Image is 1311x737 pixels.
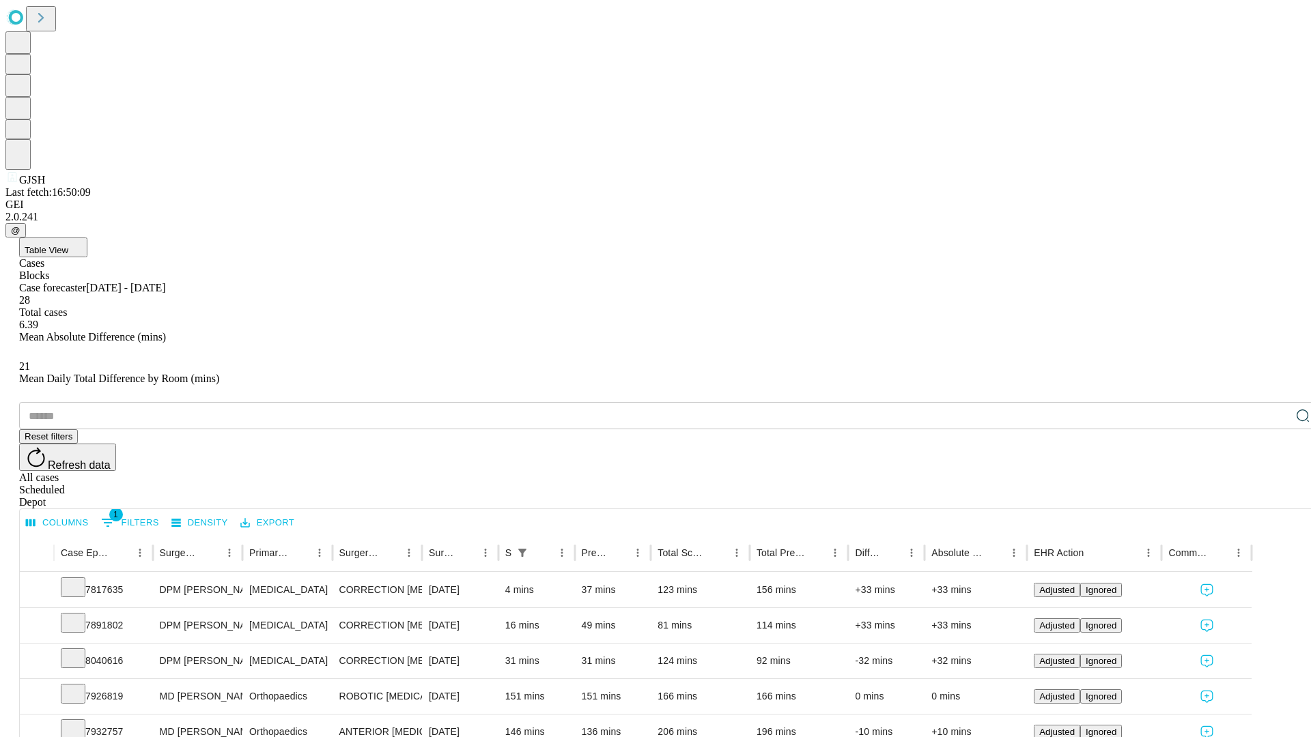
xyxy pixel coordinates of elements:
[61,573,146,607] div: 7817635
[1085,543,1104,562] button: Sort
[658,644,743,678] div: 124 mins
[855,679,918,714] div: 0 mins
[1080,654,1122,668] button: Ignored
[429,608,492,643] div: [DATE]
[708,543,727,562] button: Sort
[931,608,1020,643] div: +33 mins
[160,547,199,558] div: Surgeon Name
[160,644,236,678] div: DPM [PERSON_NAME] [PERSON_NAME]
[505,644,568,678] div: 31 mins
[658,573,743,607] div: 123 mins
[168,512,231,534] button: Density
[19,282,86,293] span: Case forecaster
[1080,583,1122,597] button: Ignored
[658,547,707,558] div: Total Scheduled Duration
[1034,547,1084,558] div: EHR Action
[505,608,568,643] div: 16 mins
[249,547,289,558] div: Primary Service
[1039,620,1075,631] span: Adjusted
[1039,727,1075,737] span: Adjusted
[61,547,110,558] div: Case Epic Id
[98,512,163,534] button: Show filters
[339,547,379,558] div: Surgery Name
[1086,585,1116,595] span: Ignored
[1004,543,1024,562] button: Menu
[130,543,150,562] button: Menu
[339,679,415,714] div: ROBOTIC [MEDICAL_DATA] KNEE TOTAL
[19,237,87,257] button: Table View
[399,543,419,562] button: Menu
[5,199,1306,211] div: GEI
[806,543,826,562] button: Sort
[1210,543,1229,562] button: Sort
[658,679,743,714] div: 166 mins
[5,223,26,237] button: @
[505,679,568,714] div: 151 mins
[27,614,47,638] button: Expand
[1080,618,1122,633] button: Ignored
[552,543,572,562] button: Menu
[855,608,918,643] div: +33 mins
[61,679,146,714] div: 7926819
[220,543,239,562] button: Menu
[160,608,236,643] div: DPM [PERSON_NAME] [PERSON_NAME]
[855,547,882,558] div: Difference
[25,431,72,442] span: Reset filters
[628,543,647,562] button: Menu
[339,644,415,678] div: CORRECTION [MEDICAL_DATA], CHIELECTOMY WITHOUT IMPLANT
[855,573,918,607] div: +33 mins
[429,573,492,607] div: [DATE]
[249,573,325,607] div: [MEDICAL_DATA]
[86,282,165,293] span: [DATE] - [DATE]
[310,543,329,562] button: Menu
[658,608,743,643] div: 81 mins
[582,608,645,643] div: 49 mins
[27,579,47,603] button: Expand
[931,679,1020,714] div: 0 mins
[19,444,116,471] button: Refresh data
[1086,620,1116,631] span: Ignored
[476,543,495,562] button: Menu
[582,679,645,714] div: 151 mins
[1039,656,1075,666] span: Adjusted
[5,211,1306,223] div: 2.0.241
[609,543,628,562] button: Sort
[1034,618,1080,633] button: Adjusted
[1034,689,1080,704] button: Adjusted
[109,508,123,521] span: 1
[160,573,236,607] div: DPM [PERSON_NAME] [PERSON_NAME]
[429,644,492,678] div: [DATE]
[27,685,47,709] button: Expand
[931,644,1020,678] div: +32 mins
[339,608,415,643] div: CORRECTION [MEDICAL_DATA], DISTAL [MEDICAL_DATA] [MEDICAL_DATA]
[339,573,415,607] div: CORRECTION [MEDICAL_DATA]
[19,360,30,372] span: 21
[513,543,532,562] button: Show filters
[757,679,842,714] div: 166 mins
[1034,654,1080,668] button: Adjusted
[291,543,310,562] button: Sort
[727,543,746,562] button: Menu
[826,543,845,562] button: Menu
[457,543,476,562] button: Sort
[19,306,67,318] span: Total cases
[505,573,568,607] div: 4 mins
[1039,691,1075,702] span: Adjusted
[1039,585,1075,595] span: Adjusted
[27,650,47,674] button: Expand
[757,644,842,678] div: 92 mins
[23,512,92,534] button: Select columns
[19,294,30,306] span: 28
[249,644,325,678] div: [MEDICAL_DATA]
[61,644,146,678] div: 8040616
[249,608,325,643] div: [MEDICAL_DATA]
[757,547,806,558] div: Total Predicted Duration
[5,186,91,198] span: Last fetch: 16:50:09
[249,679,325,714] div: Orthopaedics
[533,543,552,562] button: Sort
[1086,656,1116,666] span: Ignored
[513,543,532,562] div: 1 active filter
[237,512,298,534] button: Export
[380,543,399,562] button: Sort
[19,373,219,384] span: Mean Daily Total Difference by Room (mins)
